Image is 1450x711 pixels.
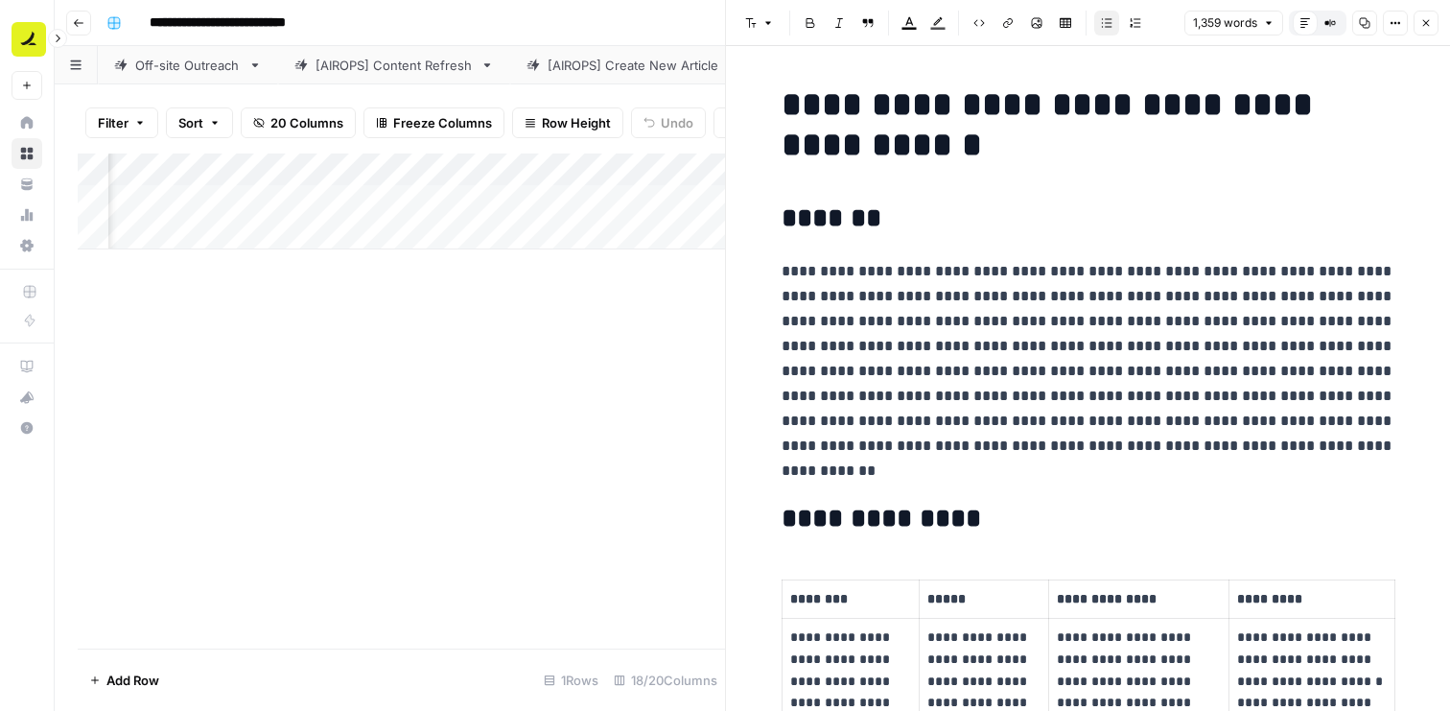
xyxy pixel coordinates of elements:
button: Undo [631,107,706,138]
span: Undo [661,113,693,132]
span: Add Row [106,671,159,690]
div: What's new? [12,383,41,412]
div: 18/20 Columns [606,665,725,696]
button: Workspace: Ramp [12,15,42,63]
img: Ramp Logo [12,22,46,57]
button: 1,359 words [1184,11,1283,36]
span: 1,359 words [1193,14,1257,32]
button: Add Row [78,665,171,696]
div: Off-site Outreach [135,56,241,75]
a: Browse [12,138,42,169]
span: Row Height [542,113,611,132]
button: Row Height [512,107,623,138]
a: [AIROPS] Content Refresh [278,46,510,84]
button: Freeze Columns [363,107,504,138]
div: [AIROPS] Create New Article [548,56,719,75]
button: Filter [85,107,158,138]
span: Freeze Columns [393,113,492,132]
span: Filter [98,113,129,132]
button: 20 Columns [241,107,356,138]
span: 20 Columns [270,113,343,132]
a: Settings [12,230,42,261]
button: What's new? [12,382,42,413]
span: Sort [178,113,203,132]
a: [AIROPS] Create New Article [510,46,757,84]
a: Usage [12,200,42,230]
button: Sort [166,107,233,138]
a: Home [12,107,42,138]
a: AirOps Academy [12,351,42,382]
button: Help + Support [12,413,42,443]
a: Off-site Outreach [98,46,278,84]
div: 1 Rows [536,665,606,696]
div: [AIROPS] Content Refresh [316,56,473,75]
a: Your Data [12,169,42,200]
